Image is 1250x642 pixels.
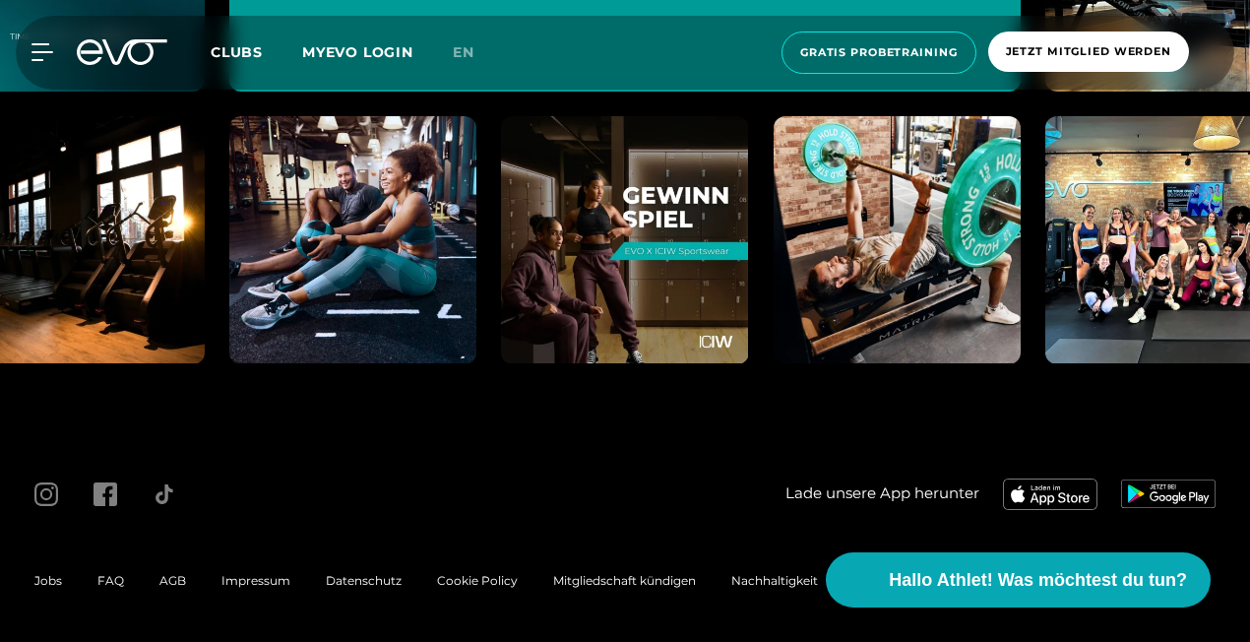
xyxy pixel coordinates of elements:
a: FAQ [97,573,124,588]
a: en [453,41,498,64]
img: evofitness instagram [774,116,1021,363]
a: Impressum [221,573,290,588]
a: MYEVO LOGIN [302,43,413,61]
img: evofitness instagram [229,116,476,363]
span: Jetzt Mitglied werden [1006,43,1171,60]
img: evofitness app [1003,479,1097,510]
img: evofitness app [1121,480,1216,507]
a: Datenschutz [326,573,402,588]
a: AGB [159,573,186,588]
span: en [453,43,474,61]
a: Nachhaltigkeit [731,573,818,588]
span: Gratis Probetraining [800,44,958,61]
a: Jetzt Mitglied werden [982,32,1195,74]
a: Gratis Probetraining [776,32,982,74]
button: Hallo Athlet! Was möchtest du tun? [826,552,1211,608]
span: Lade unsere App herunter [785,482,979,505]
span: Hallo Athlet! Was möchtest du tun? [889,567,1187,594]
a: Jobs [34,573,62,588]
img: evofitness instagram [501,116,748,363]
span: Clubs [211,43,263,61]
a: Clubs [211,42,302,61]
a: Cookie Policy [437,573,518,588]
a: Mitgliedschaft kündigen [553,573,696,588]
